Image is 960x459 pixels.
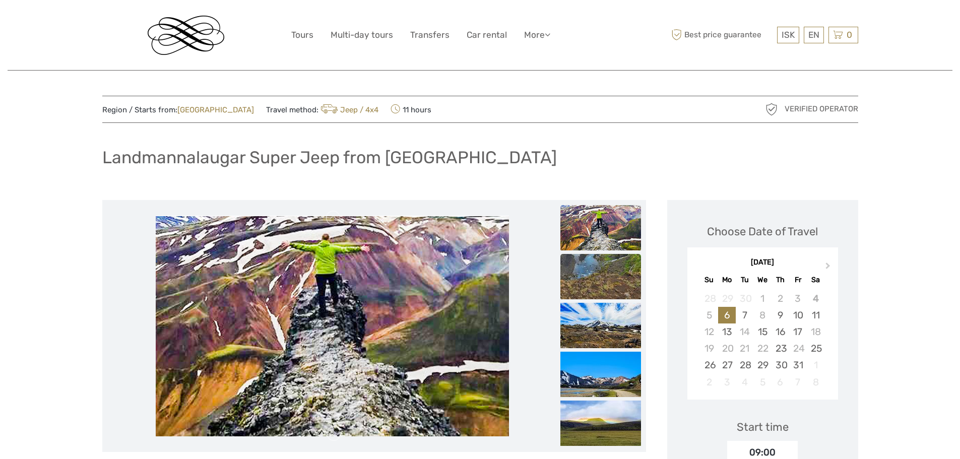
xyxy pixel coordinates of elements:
div: Choose Friday, October 10th, 2025 [789,307,807,323]
img: 19fb834174634c94968c7ed86b2252b4_slider_thumbnail.jpeg [560,401,641,446]
h1: Landmannalaugar Super Jeep from [GEOGRAPHIC_DATA] [102,147,557,168]
span: Region / Starts from: [102,105,254,115]
div: Not available Saturday, November 8th, 2025 [807,374,824,390]
div: Not available Sunday, November 2nd, 2025 [700,374,718,390]
div: Not available Sunday, September 28th, 2025 [700,290,718,307]
div: Choose Tuesday, October 7th, 2025 [736,307,753,323]
div: Sa [807,273,824,287]
div: Not available Monday, September 29th, 2025 [718,290,736,307]
div: month 2025-10 [690,290,835,390]
p: We're away right now. Please check back later! [14,18,114,26]
span: ISK [782,30,795,40]
span: Travel method: [266,102,379,116]
div: Choose Monday, October 13th, 2025 [718,323,736,340]
div: Not available Wednesday, October 8th, 2025 [753,307,771,323]
div: Not available Friday, October 3rd, 2025 [789,290,807,307]
div: Not available Wednesday, November 5th, 2025 [753,374,771,390]
div: Choose Wednesday, October 29th, 2025 [753,357,771,373]
img: d009eab01a974041b6df9e0c5bdff3b8_slider_thumbnail.jpeg [560,303,641,348]
div: EN [804,27,824,43]
div: Not available Wednesday, October 22nd, 2025 [753,340,771,357]
div: Not available Wednesday, October 1st, 2025 [753,290,771,307]
div: Choose Friday, October 17th, 2025 [789,323,807,340]
button: Open LiveChat chat widget [116,16,128,28]
div: Not available Friday, November 7th, 2025 [789,374,807,390]
div: Not available Sunday, October 19th, 2025 [700,340,718,357]
img: verified_operator_grey_128.png [763,101,780,117]
a: More [524,28,550,42]
div: Choose Friday, October 31st, 2025 [789,357,807,373]
div: Tu [736,273,753,287]
div: Choose Saturday, October 11th, 2025 [807,307,824,323]
div: Choose Saturday, October 25th, 2025 [807,340,824,357]
div: Not available Saturday, November 1st, 2025 [807,357,824,373]
div: Not available Tuesday, September 30th, 2025 [736,290,753,307]
div: Not available Tuesday, November 4th, 2025 [736,374,753,390]
div: Not available Monday, October 20th, 2025 [718,340,736,357]
div: Not available Sunday, October 5th, 2025 [700,307,718,323]
div: Not available Saturday, October 18th, 2025 [807,323,824,340]
img: 7356f78aa0a14f02a874561dd24985a5_slider_thumbnail.png [560,205,641,250]
div: Not available Sunday, October 12th, 2025 [700,323,718,340]
div: Choose Thursday, October 23rd, 2025 [772,340,789,357]
div: [DATE] [687,257,838,268]
div: Choose Tuesday, October 28th, 2025 [736,357,753,373]
img: b0794dc3cd384fa49633f95280561141_slider_thumbnail.jpeg [560,352,641,397]
div: Su [700,273,718,287]
div: Not available Saturday, October 4th, 2025 [807,290,824,307]
span: Best price guarantee [669,27,775,43]
a: Car rental [467,28,507,42]
button: Next Month [821,260,837,276]
img: 355e18ee829d438abb2bc4a790ac7ff5_slider_thumbnail.jpeg [560,254,641,299]
a: Multi-day tours [331,28,393,42]
a: Tours [291,28,313,42]
div: Not available Tuesday, October 14th, 2025 [736,323,753,340]
div: Th [772,273,789,287]
a: Jeep / 4x4 [318,105,379,114]
div: Mo [718,273,736,287]
div: Choose Thursday, October 16th, 2025 [772,323,789,340]
a: Transfers [410,28,450,42]
div: Choose Monday, October 6th, 2025 [718,307,736,323]
div: Choose Sunday, October 26th, 2025 [700,357,718,373]
a: [GEOGRAPHIC_DATA] [177,105,254,114]
div: We [753,273,771,287]
img: 7356f78aa0a14f02a874561dd24985a5_main_slider.png [156,216,509,436]
span: 11 hours [391,102,431,116]
img: Reykjavik Residence [148,16,224,55]
div: Start time [737,419,789,435]
div: Fr [789,273,807,287]
span: Verified Operator [785,104,858,114]
div: Not available Tuesday, October 21st, 2025 [736,340,753,357]
div: Choose Date of Travel [707,224,818,239]
div: Not available Friday, October 24th, 2025 [789,340,807,357]
span: 0 [845,30,854,40]
div: Choose Wednesday, October 15th, 2025 [753,323,771,340]
div: Choose Monday, October 27th, 2025 [718,357,736,373]
div: Not available Thursday, November 6th, 2025 [772,374,789,390]
div: Choose Thursday, October 9th, 2025 [772,307,789,323]
div: Not available Thursday, October 2nd, 2025 [772,290,789,307]
div: Choose Thursday, October 30th, 2025 [772,357,789,373]
div: Not available Monday, November 3rd, 2025 [718,374,736,390]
